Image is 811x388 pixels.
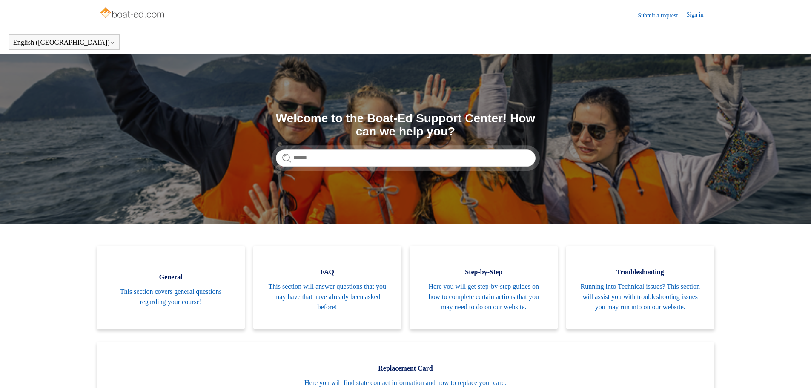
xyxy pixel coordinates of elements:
img: Boat-Ed Help Center home page [99,5,167,22]
span: This section will answer questions that you may have that have already been asked before! [266,282,389,312]
a: FAQ This section will answer questions that you may have that have already been asked before! [253,246,401,329]
span: Here you will find state contact information and how to replace your card. [110,378,702,388]
span: Step-by-Step [423,267,545,277]
button: English ([GEOGRAPHIC_DATA]) [13,39,115,46]
span: Troubleshooting [579,267,702,277]
input: Search [276,149,536,167]
span: Running into Technical issues? This section will assist you with troubleshooting issues you may r... [579,282,702,312]
a: Step-by-Step Here you will get step-by-step guides on how to complete certain actions that you ma... [410,246,558,329]
span: General [110,272,232,282]
a: Troubleshooting Running into Technical issues? This section will assist you with troubleshooting ... [566,246,714,329]
span: FAQ [266,267,389,277]
a: Submit a request [638,11,686,20]
span: This section covers general questions regarding your course! [110,287,232,307]
span: Replacement Card [110,363,702,374]
a: General This section covers general questions regarding your course! [97,246,245,329]
div: Live chat [782,359,805,382]
a: Sign in [686,10,712,20]
span: Here you will get step-by-step guides on how to complete certain actions that you may need to do ... [423,282,545,312]
h1: Welcome to the Boat-Ed Support Center! How can we help you? [276,112,536,138]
